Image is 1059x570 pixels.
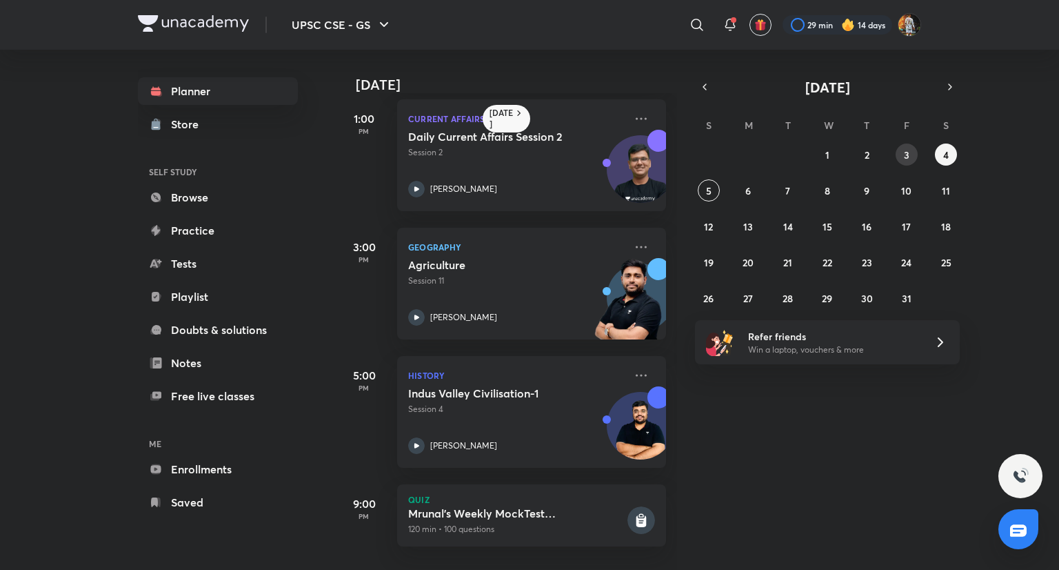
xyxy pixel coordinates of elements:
button: October 1, 2025 [816,144,838,166]
abbr: October 18, 2025 [941,220,951,233]
abbr: Saturday [943,119,949,132]
button: October 30, 2025 [856,287,878,309]
a: Tests [138,250,298,277]
abbr: October 24, 2025 [901,256,911,269]
p: 120 min • 100 questions [408,523,625,535]
a: Practice [138,217,298,244]
abbr: October 26, 2025 [703,292,714,305]
p: PM [336,384,392,392]
button: avatar [749,14,771,36]
button: October 21, 2025 [777,251,799,273]
p: PM [336,512,392,520]
button: October 16, 2025 [856,215,878,237]
h5: Agriculture [408,258,580,272]
abbr: October 2, 2025 [865,148,869,161]
abbr: October 20, 2025 [743,256,754,269]
button: October 24, 2025 [896,251,918,273]
p: Session 2 [408,146,625,159]
button: [DATE] [714,77,940,97]
abbr: October 28, 2025 [783,292,793,305]
abbr: October 31, 2025 [902,292,911,305]
h5: Mrunal's Weekly MockTest Pillar3C_Intl_ORG [408,507,625,520]
button: October 27, 2025 [737,287,759,309]
abbr: October 19, 2025 [704,256,714,269]
button: October 26, 2025 [698,287,720,309]
a: Doubts & solutions [138,316,298,344]
abbr: October 6, 2025 [745,184,751,197]
p: PM [336,255,392,264]
button: October 7, 2025 [777,179,799,202]
abbr: October 30, 2025 [861,292,873,305]
img: Avatar [607,143,674,209]
button: October 15, 2025 [816,215,838,237]
img: unacademy [590,258,666,353]
button: October 17, 2025 [896,215,918,237]
img: streak [841,18,855,32]
p: [PERSON_NAME] [430,183,497,195]
abbr: October 17, 2025 [902,220,911,233]
abbr: October 7, 2025 [785,184,790,197]
button: October 10, 2025 [896,179,918,202]
img: Avatar [607,400,674,466]
a: Free live classes [138,382,298,410]
button: October 12, 2025 [698,215,720,237]
h6: [DATE] [490,108,514,130]
abbr: October 8, 2025 [825,184,830,197]
a: Notes [138,349,298,377]
a: Saved [138,489,298,516]
p: Quiz [408,495,655,504]
button: October 19, 2025 [698,251,720,273]
p: PM [336,127,392,135]
abbr: October 4, 2025 [943,148,949,161]
abbr: Tuesday [785,119,791,132]
button: October 13, 2025 [737,215,759,237]
p: [PERSON_NAME] [430,440,497,452]
abbr: October 15, 2025 [823,220,832,233]
abbr: October 12, 2025 [704,220,713,233]
abbr: October 14, 2025 [783,220,793,233]
button: October 14, 2025 [777,215,799,237]
button: October 25, 2025 [935,251,957,273]
abbr: October 9, 2025 [864,184,869,197]
abbr: October 3, 2025 [904,148,909,161]
img: Company Logo [138,15,249,32]
button: October 4, 2025 [935,144,957,166]
button: October 18, 2025 [935,215,957,237]
button: October 31, 2025 [896,287,918,309]
h5: Daily Current Affairs Session 2 [408,130,580,144]
img: Prakhar Singh [898,13,921,37]
a: Playlist [138,283,298,311]
abbr: October 16, 2025 [862,220,871,233]
abbr: Sunday [706,119,712,132]
p: Win a laptop, vouchers & more [748,344,918,356]
button: October 22, 2025 [816,251,838,273]
abbr: October 22, 2025 [823,256,832,269]
a: Planner [138,77,298,105]
abbr: October 5, 2025 [706,184,712,197]
button: October 28, 2025 [777,287,799,309]
abbr: October 1, 2025 [825,148,829,161]
p: Current Affairs [408,110,625,127]
button: October 9, 2025 [856,179,878,202]
abbr: October 13, 2025 [743,220,753,233]
a: Enrollments [138,455,298,483]
abbr: October 11, 2025 [942,184,950,197]
h5: Indus Valley Civilisation-1 [408,386,580,400]
button: October 23, 2025 [856,251,878,273]
div: Store [171,116,207,132]
abbr: October 27, 2025 [743,292,753,305]
abbr: Friday [904,119,909,132]
button: October 29, 2025 [816,287,838,309]
abbr: Wednesday [824,119,834,132]
h6: SELF STUDY [138,160,298,184]
img: referral [706,328,734,356]
h5: 3:00 [336,239,392,255]
abbr: October 25, 2025 [941,256,951,269]
abbr: Monday [745,119,753,132]
p: Geography [408,239,625,255]
h4: [DATE] [356,77,680,93]
h5: 9:00 [336,495,392,512]
button: October 11, 2025 [935,179,957,202]
button: October 5, 2025 [698,179,720,202]
p: Session 4 [408,403,625,415]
